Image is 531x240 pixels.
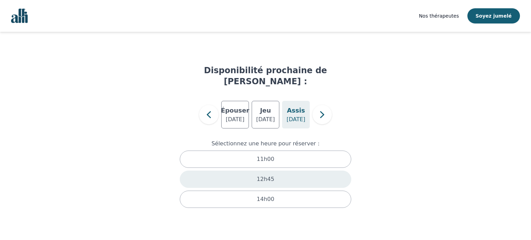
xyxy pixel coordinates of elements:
img: logo alli [11,9,28,23]
font: Épouser [221,107,249,114]
font: [DATE] [256,116,275,123]
font: 11h00 [257,156,274,162]
font: Assis [287,107,305,114]
font: 12h45 [257,176,274,182]
font: Sélectionnez une heure pour réserver : [212,140,320,147]
font: [DATE] [287,116,305,123]
font: Nos thérapeutes [419,13,459,19]
button: Soyez jumelé [467,8,520,23]
font: Soyez jumelé [476,13,512,19]
font: [DATE] [226,116,244,123]
font: 14h00 [257,196,274,202]
font: Disponibilité prochaine de [PERSON_NAME] : [204,66,327,86]
font: Jeu [260,107,271,114]
a: Nos thérapeutes [419,12,459,20]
